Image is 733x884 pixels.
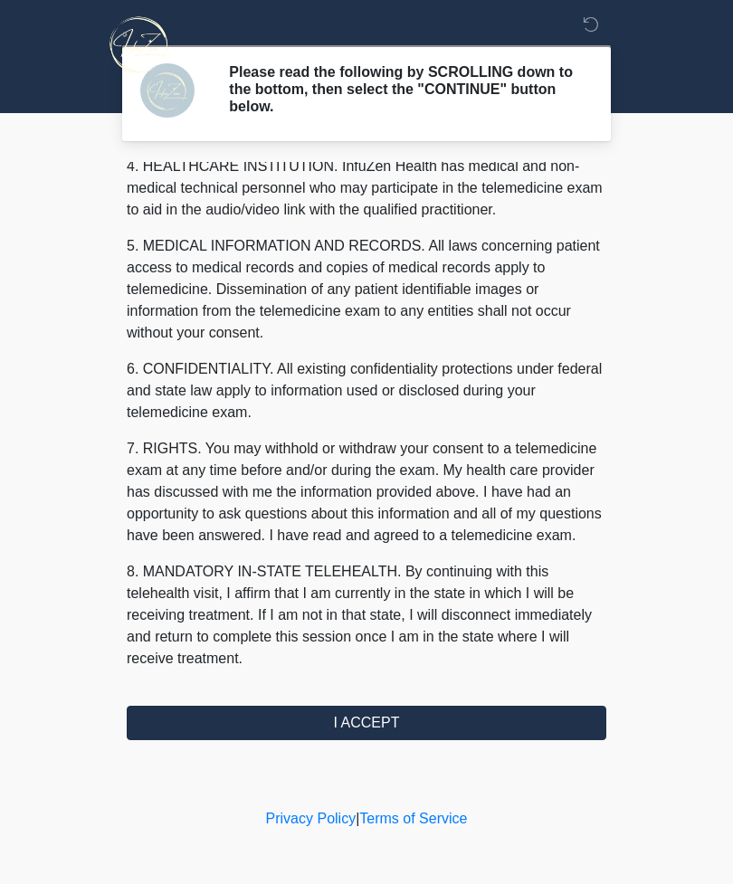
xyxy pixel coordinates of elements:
[109,14,171,76] img: InfuZen Health Logo
[266,811,357,826] a: Privacy Policy
[127,561,606,670] p: 8. MANDATORY IN-STATE TELEHEALTH. By continuing with this telehealth visit, I affirm that I am cu...
[359,811,467,826] a: Terms of Service
[127,156,606,221] p: 4. HEALTHCARE INSTITUTION. InfuZen Health has medical and non-medical technical personnel who may...
[356,811,359,826] a: |
[127,706,606,740] button: I ACCEPT
[127,358,606,423] p: 6. CONFIDENTIALITY. All existing confidentiality protections under federal and state law apply to...
[127,438,606,547] p: 7. RIGHTS. You may withhold or withdraw your consent to a telemedicine exam at any time before an...
[127,235,606,344] p: 5. MEDICAL INFORMATION AND RECORDS. All laws concerning patient access to medical records and cop...
[140,63,195,118] img: Agent Avatar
